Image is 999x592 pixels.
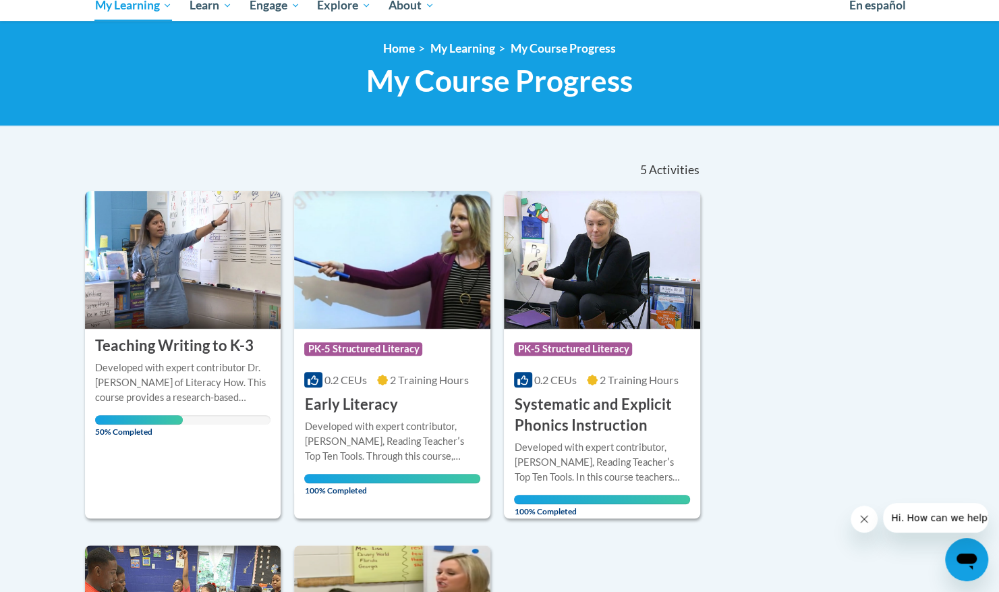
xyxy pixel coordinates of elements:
[304,474,480,495] span: 100% Completed
[95,415,183,437] span: 50% Completed
[514,495,690,516] span: 100% Completed
[504,191,700,518] a: Course LogoPK-5 Structured Literacy0.2 CEUs2 Training Hours Systematic and Explicit Phonics Instr...
[534,373,577,386] span: 0.2 CEUs
[514,495,690,504] div: Your progress
[383,41,415,55] a: Home
[649,163,700,178] span: Activities
[85,191,281,329] img: Course Logo
[851,506,878,533] iframe: Close message
[85,191,281,518] a: Course Logo Teaching Writing to K-3Developed with expert contributor Dr. [PERSON_NAME] of Literac...
[324,373,367,386] span: 0.2 CEUs
[514,440,690,485] div: Developed with expert contributor, [PERSON_NAME], Reading Teacherʹs Top Ten Tools. In this course...
[95,335,254,356] h3: Teaching Writing to K-3
[430,41,495,55] a: My Learning
[95,415,183,425] div: Your progress
[366,63,633,99] span: My Course Progress
[390,373,469,386] span: 2 Training Hours
[511,41,616,55] a: My Course Progress
[504,191,700,329] img: Course Logo
[514,394,690,436] h3: Systematic and Explicit Phonics Instruction
[600,373,679,386] span: 2 Training Hours
[294,191,490,518] a: Course LogoPK-5 Structured Literacy0.2 CEUs2 Training Hours Early LiteracyDeveloped with expert c...
[304,474,480,483] div: Your progress
[514,342,632,356] span: PK-5 Structured Literacy
[883,503,988,533] iframe: Message from company
[945,538,988,581] iframe: Button to launch messaging window
[639,163,646,178] span: 5
[304,342,422,356] span: PK-5 Structured Literacy
[294,191,490,329] img: Course Logo
[8,9,109,20] span: Hi. How can we help?
[304,419,480,464] div: Developed with expert contributor, [PERSON_NAME], Reading Teacherʹs Top Ten Tools. Through this c...
[304,394,397,415] h3: Early Literacy
[95,360,271,405] div: Developed with expert contributor Dr. [PERSON_NAME] of Literacy How. This course provides a resea...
